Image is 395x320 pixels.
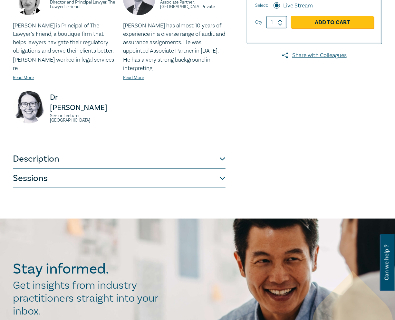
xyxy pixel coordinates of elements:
p: Dr [PERSON_NAME] [50,92,115,113]
p: [PERSON_NAME] has almost 10 years of experience in a diverse range of audit and assurance assignm... [123,22,226,55]
a: Add to Cart [291,16,374,28]
small: Senior Lecturer, [GEOGRAPHIC_DATA] [50,114,115,123]
h2: Stay informed. [13,261,165,278]
p: [PERSON_NAME] is Principal of The Lawyer’s Friend, a boutique firm that helps lawyers navigate th... [13,22,115,55]
button: Description [13,149,226,169]
p: He has a very strong background in interpreting [123,56,226,73]
a: Share with Colleagues [247,51,382,60]
label: Qty [255,19,262,26]
a: Read More [123,75,144,81]
a: Read More [13,75,34,81]
span: Select: [255,2,268,9]
label: Live Stream [283,2,313,10]
span: Can we help ? [384,238,390,287]
img: https://s3.ap-southeast-2.amazonaws.com/leo-cussen-store-production-content/Contacts/Dr%20Katie%2... [13,91,45,124]
button: Sessions [13,169,226,188]
input: 1 [266,16,287,28]
h2: Get insights from industry practitioners straight into your inbox. [13,279,165,318]
p: [PERSON_NAME] worked in legal services re [13,56,115,73]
